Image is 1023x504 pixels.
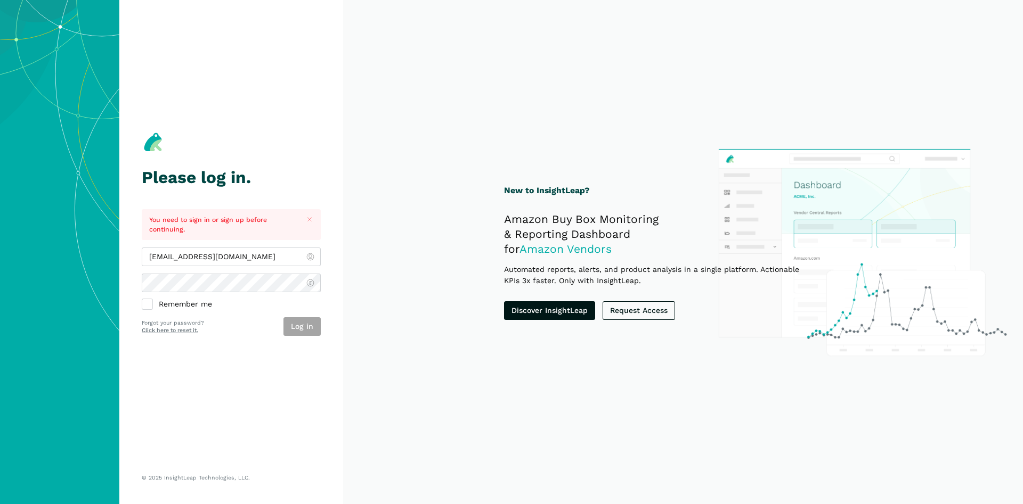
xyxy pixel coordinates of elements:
[303,213,316,226] button: Close
[142,168,321,187] h1: Please log in.
[713,144,1011,361] img: InsightLeap Product
[142,247,321,266] input: admin@insightleap.com
[504,301,595,320] a: Discover InsightLeap
[519,242,612,255] span: Amazon Vendors
[142,474,321,482] p: © 2025 InsightLeap Technologies, LLC.
[504,264,816,286] p: Automated reports, alerts, and product analysis in a single platform. Actionable KPIs 3x faster. ...
[504,212,816,257] h2: Amazon Buy Box Monitoring & Reporting Dashboard for
[142,319,204,327] p: Forgot your password?
[142,327,198,334] a: Click here to reset it.
[149,215,296,235] p: You need to sign in or sign up before continuing.
[504,184,816,197] h1: New to InsightLeap?
[603,301,675,320] a: Request Access
[142,300,321,310] label: Remember me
